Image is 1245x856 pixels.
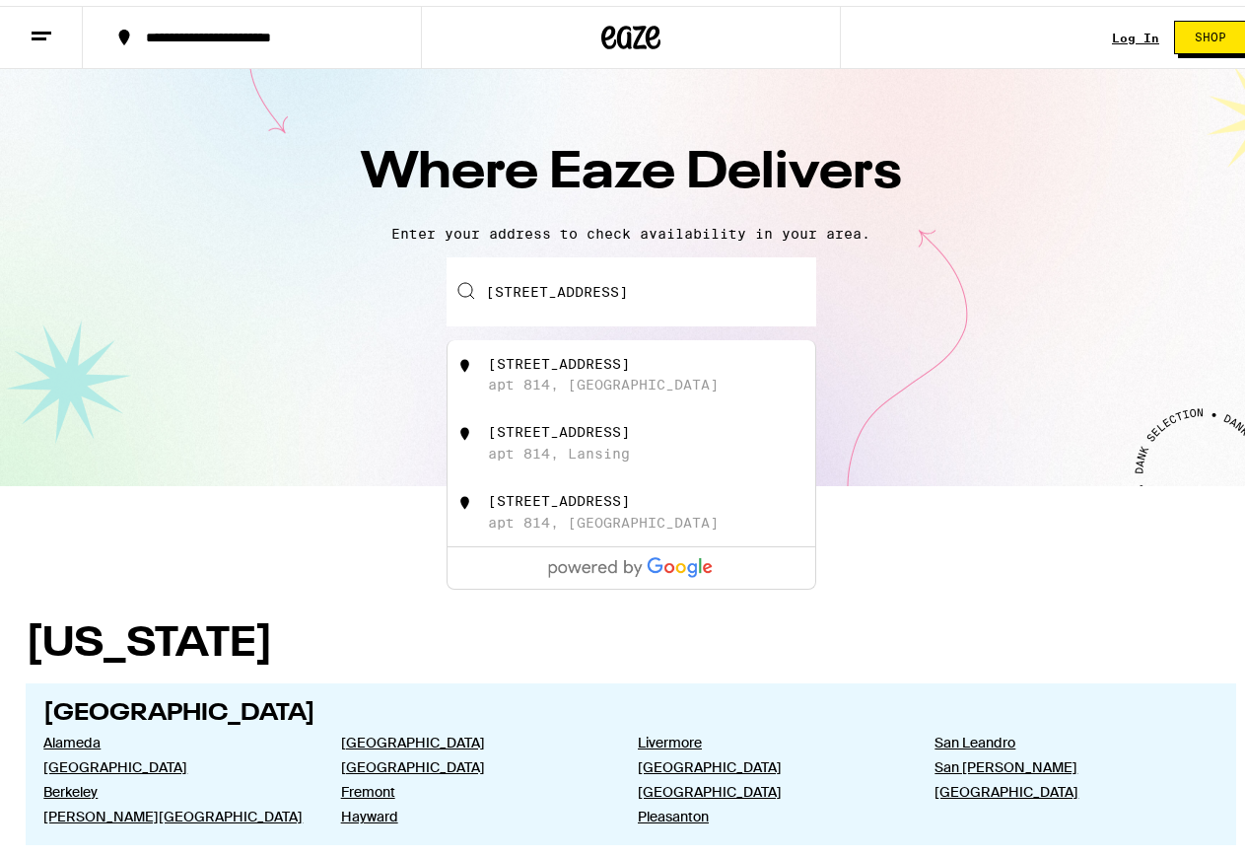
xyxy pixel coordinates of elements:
[286,132,976,204] h1: Where Eaze Delivers
[638,752,903,770] a: [GEOGRAPHIC_DATA]
[934,728,1200,746] a: San Leandro
[488,350,630,366] div: [STREET_ADDRESS]
[341,777,606,795] a: Fremont
[43,802,309,820] a: [PERSON_NAME][GEOGRAPHIC_DATA]
[1112,26,1159,38] a: Log In
[447,251,816,321] input: Enter your delivery address
[455,487,475,507] img: 825 Cypress Drive
[934,752,1200,770] a: San [PERSON_NAME]
[20,220,1242,236] p: Enter your address to check availability in your area.
[12,14,142,30] span: Hi. Need any help?
[43,728,309,746] a: Alameda
[1195,26,1226,37] span: Shop
[43,777,309,795] a: Berkeley
[488,509,719,525] div: apt 814, [GEOGRAPHIC_DATA]
[488,487,630,503] div: [STREET_ADDRESS]
[455,350,475,370] img: 825 Cypress St
[43,752,309,770] a: [GEOGRAPHIC_DATA]
[488,440,630,456] div: apt 814, Lansing
[341,802,606,820] a: Hayward
[638,802,903,820] a: Pleasanton
[488,371,719,387] div: apt 814, [GEOGRAPHIC_DATA]
[43,696,1217,720] h2: [GEOGRAPHIC_DATA]
[455,418,475,438] img: 825 Cypress St
[638,728,903,746] a: Livermore
[638,777,903,795] a: [GEOGRAPHIC_DATA]
[341,728,606,746] a: [GEOGRAPHIC_DATA]
[26,618,1237,660] h1: [US_STATE]
[488,418,630,434] div: [STREET_ADDRESS]
[934,777,1200,795] a: [GEOGRAPHIC_DATA]
[341,752,606,770] a: [GEOGRAPHIC_DATA]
